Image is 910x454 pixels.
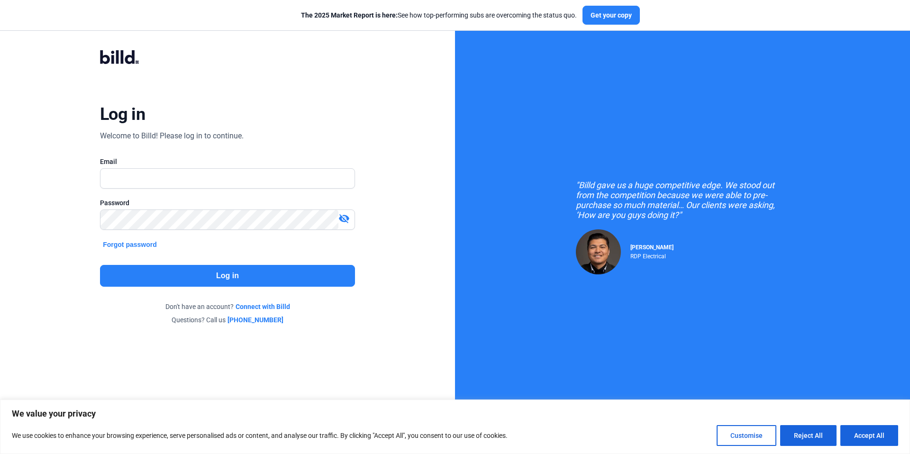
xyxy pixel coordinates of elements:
a: Connect with Billd [236,302,290,311]
button: Forgot password [100,239,160,250]
button: Accept All [840,425,898,446]
div: "Billd gave us a huge competitive edge. We stood out from the competition because we were able to... [576,180,789,220]
div: Welcome to Billd! Please log in to continue. [100,130,244,142]
button: Customise [717,425,776,446]
img: Raul Pacheco [576,229,621,274]
button: Log in [100,265,355,287]
div: Password [100,198,355,208]
span: [PERSON_NAME] [630,244,673,251]
span: The 2025 Market Report is here: [301,11,398,19]
div: Email [100,157,355,166]
button: Reject All [780,425,837,446]
a: [PHONE_NUMBER] [227,315,283,325]
div: RDP Electrical [630,251,673,260]
p: We value your privacy [12,408,898,419]
div: Log in [100,104,145,125]
div: See how top-performing subs are overcoming the status quo. [301,10,577,20]
div: Questions? Call us [100,315,355,325]
div: Don't have an account? [100,302,355,311]
button: Get your copy [582,6,640,25]
p: We use cookies to enhance your browsing experience, serve personalised ads or content, and analys... [12,430,508,441]
mat-icon: visibility_off [338,213,350,224]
